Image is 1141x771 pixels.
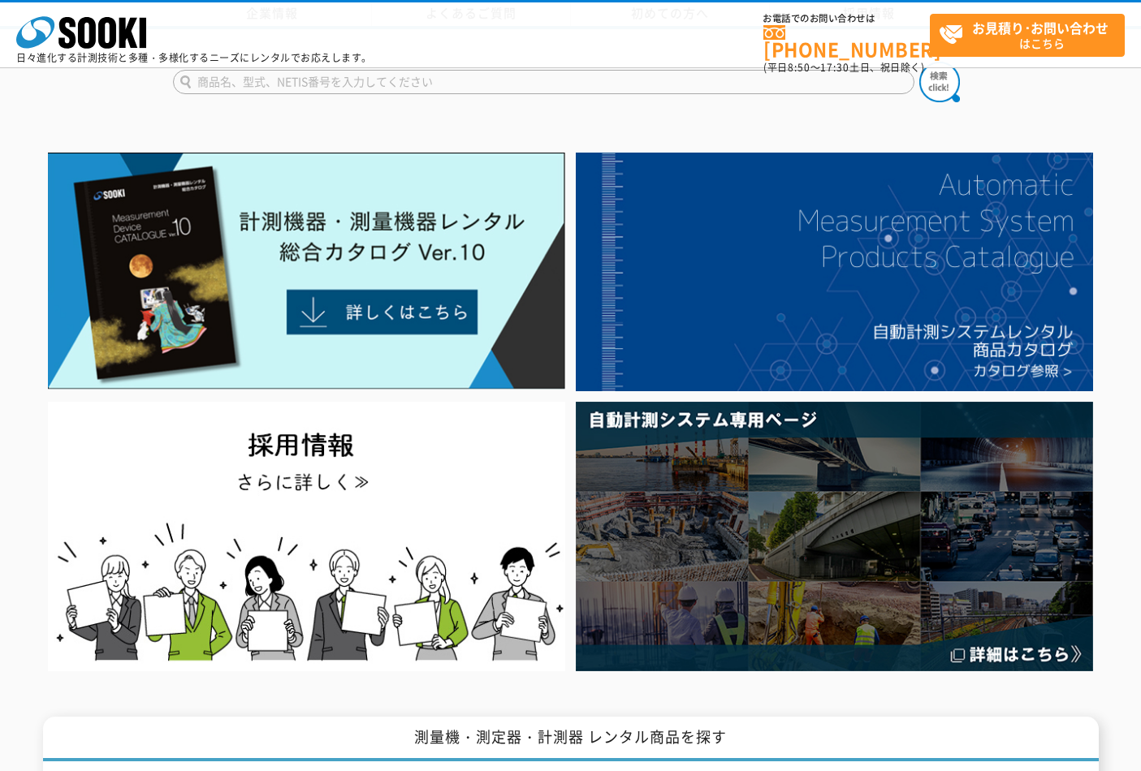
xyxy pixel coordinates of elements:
span: お電話でのお問い合わせは [763,14,930,24]
img: Catalog Ver10 [48,153,565,390]
h1: 測量機・測定器・計測器 レンタル商品を探す [43,717,1099,761]
img: btn_search.png [919,62,960,102]
span: 17:30 [820,60,849,75]
span: 8:50 [788,60,810,75]
img: 自動計測システムカタログ [576,153,1093,391]
span: はこちら [939,15,1124,55]
strong: お見積り･お問い合わせ [972,18,1109,37]
img: SOOKI recruit [48,402,565,670]
span: (平日 ～ 土日、祝日除く) [763,60,924,75]
img: 自動計測システム専用ページ [576,402,1093,670]
a: お見積り･お問い合わせはこちら [930,14,1125,57]
input: 商品名、型式、NETIS番号を入力してください [173,70,914,94]
p: 日々進化する計測技術と多種・多様化するニーズにレンタルでお応えします。 [16,53,372,62]
a: [PHONE_NUMBER] [763,25,930,58]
